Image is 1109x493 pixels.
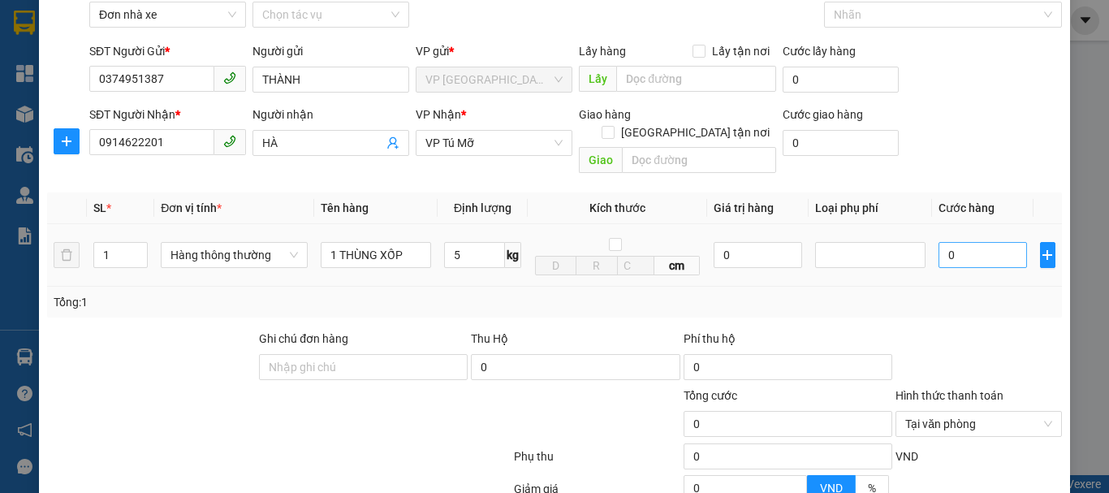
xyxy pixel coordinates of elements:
[706,42,776,60] span: Lấy tận nơi
[684,389,737,402] span: Tổng cước
[783,108,863,121] label: Cước giao hàng
[535,256,576,275] input: D
[321,201,369,214] span: Tên hàng
[714,201,774,214] span: Giá trị hàng
[425,67,563,92] span: VP PHÚ SƠN
[54,135,79,148] span: plus
[589,201,645,214] span: Kích thước
[321,242,431,268] input: VD: Bàn, Ghế
[54,242,80,268] button: delete
[89,42,246,60] div: SĐT Người Gửi
[223,135,236,148] span: phone
[471,332,508,345] span: Thu Hộ
[1041,249,1055,262] span: plus
[783,67,899,93] input: Cước lấy hàng
[161,201,222,214] span: Đơn vị tính
[512,448,682,476] div: Phụ thu
[615,123,776,141] span: [GEOGRAPHIC_DATA] tận nơi
[252,106,409,123] div: Người nhận
[616,66,776,92] input: Dọc đường
[416,108,461,121] span: VP Nhận
[783,45,856,58] label: Cước lấy hàng
[809,192,932,224] th: Loại phụ phí
[93,201,106,214] span: SL
[505,242,521,268] span: kg
[617,256,654,275] input: C
[259,332,348,345] label: Ghi chú đơn hàng
[386,136,399,149] span: user-add
[89,106,246,123] div: SĐT Người Nhận
[939,201,995,214] span: Cước hàng
[654,256,701,275] span: cm
[223,71,236,84] span: phone
[579,108,631,121] span: Giao hàng
[425,131,563,155] span: VP Tú Mỡ
[54,293,429,311] div: Tổng: 1
[576,256,617,275] input: R
[895,389,1003,402] label: Hình thức thanh toán
[783,130,899,156] input: Cước giao hàng
[622,147,776,173] input: Dọc đường
[454,201,511,214] span: Định lượng
[170,243,298,267] span: Hàng thông thường
[895,450,918,463] span: VND
[905,412,1052,436] span: Tại văn phòng
[684,330,892,354] div: Phí thu hộ
[579,147,622,173] span: Giao
[1040,242,1055,268] button: plus
[54,128,80,154] button: plus
[99,2,236,27] span: Đơn nhà xe
[416,42,572,60] div: VP gửi
[579,66,616,92] span: Lấy
[252,42,409,60] div: Người gửi
[259,354,468,380] input: Ghi chú đơn hàng
[579,45,626,58] span: Lấy hàng
[714,242,802,268] input: 0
